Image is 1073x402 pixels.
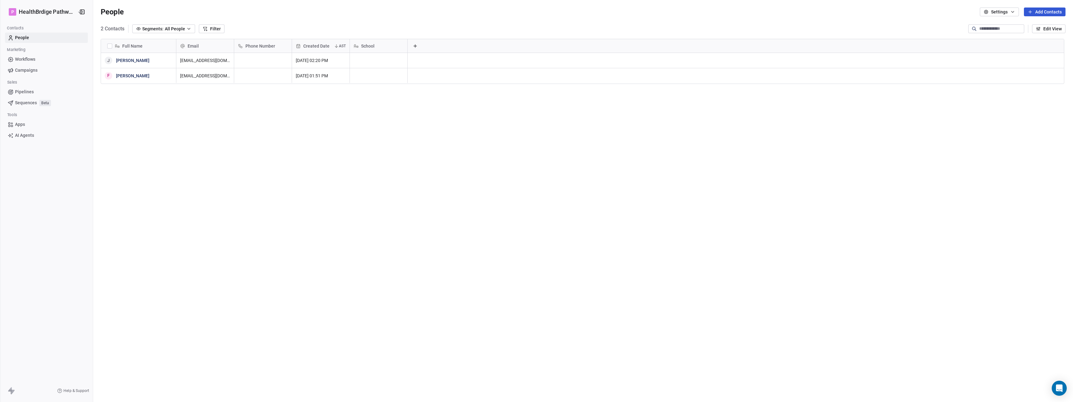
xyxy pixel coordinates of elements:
span: [EMAIL_ADDRESS][DOMAIN_NAME] [180,73,230,79]
div: Full Name [101,39,176,53]
div: grid [101,53,176,378]
div: F [107,72,110,79]
div: School [350,39,407,53]
a: People [5,33,88,43]
span: Full Name [122,43,143,49]
span: P [11,9,14,15]
span: Campaigns [15,67,38,74]
span: HealthBrdige Pathways [19,8,76,16]
a: [PERSON_NAME] [116,58,149,63]
span: Apps [15,121,25,128]
div: Open Intercom Messenger [1052,381,1067,396]
span: Email [188,43,199,49]
button: Filter [199,24,224,33]
div: grid [176,53,1065,378]
button: Add Contacts [1024,8,1065,16]
span: [EMAIL_ADDRESS][DOMAIN_NAME] [180,57,230,64]
span: School [361,43,375,49]
a: Help & Support [57,388,89,393]
span: Tools [4,110,20,120]
span: Workflows [15,56,35,63]
span: Segments: [142,26,164,32]
a: Pipelines [5,87,88,97]
span: Help & Support [63,388,89,393]
div: Email [176,39,234,53]
button: Edit View [1032,24,1065,33]
a: SequencesBeta [5,98,88,108]
span: People [101,7,124,17]
a: Workflows [5,54,88,64]
span: [DATE] 02:20 PM [296,57,346,64]
span: AI Agents [15,132,34,139]
a: [PERSON_NAME] [116,73,149,78]
button: Settings [980,8,1019,16]
span: All People [165,26,185,32]
div: Phone Number [234,39,292,53]
span: Marketing [4,45,28,54]
div: Created DateAST [292,39,350,53]
div: J [107,57,110,64]
span: [DATE] 01:51 PM [296,73,346,79]
span: 2 Contacts [101,25,124,33]
span: Pipelines [15,89,34,95]
span: Contacts [4,23,26,33]
span: AST [339,44,346,49]
span: Sequences [15,100,37,106]
span: Phone Number [245,43,275,49]
span: Created Date [303,43,330,49]
span: Sales [4,78,20,87]
a: AI Agents [5,130,88,141]
button: PHealthBrdige Pathways [8,7,73,17]
span: Beta [39,100,51,106]
a: Campaigns [5,65,88,75]
span: People [15,34,29,41]
a: Apps [5,119,88,130]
